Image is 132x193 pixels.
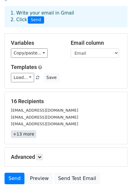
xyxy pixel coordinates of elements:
[11,115,78,119] small: [EMAIL_ADDRESS][DOMAIN_NAME]
[102,164,132,193] iframe: Chat Widget
[11,64,37,70] a: Templates
[5,173,24,184] a: Send
[11,108,78,113] small: [EMAIL_ADDRESS][DOMAIN_NAME]
[11,130,36,138] a: +13 more
[11,48,48,58] a: Copy/paste...
[11,154,121,160] h5: Advanced
[26,173,53,184] a: Preview
[11,122,78,126] small: [EMAIL_ADDRESS][DOMAIN_NAME]
[54,173,100,184] a: Send Test Email
[11,73,34,82] a: Load...
[6,10,126,24] div: 1. Write your email in Gmail 2. Click
[11,98,121,105] h5: 16 Recipients
[11,40,62,46] h5: Variables
[43,73,59,82] button: Save
[28,16,44,24] span: Send
[71,40,121,46] h5: Email column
